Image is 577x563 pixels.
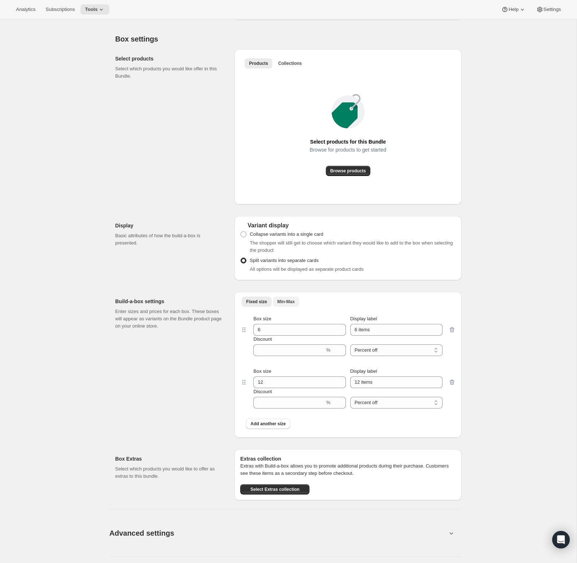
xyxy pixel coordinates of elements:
[12,4,40,15] button: Analytics
[115,65,223,80] p: Select which products you would like offer in this Bundle.
[250,231,323,237] span: Collapse variants into a single card
[81,4,109,15] button: Tools
[497,4,530,15] button: Help
[250,266,363,272] span: All options will be displayed as separate product cards
[246,419,290,429] button: Add another size
[115,455,223,462] h2: Box Extras
[115,465,223,480] p: Select which products you would like to offer as extras to this bundle.
[253,316,271,321] span: Box size
[278,60,302,66] span: Collections
[115,35,461,43] h2: Box settings
[330,168,366,174] span: Browse products
[253,376,335,388] input: Box size
[310,137,386,147] span: Select products for this Bundle
[240,222,456,229] div: Variant display
[240,455,456,462] h6: Extras collection
[240,484,309,494] button: Select Extras collection
[552,531,570,548] div: Open Intercom Messenger
[350,324,443,336] input: Display label
[109,527,174,539] span: Advanced settings
[115,222,223,229] h2: Display
[115,298,223,305] h2: Build-a-box settings
[543,7,561,12] span: Settings
[250,258,319,263] span: Split variants into separate cards
[240,462,456,477] p: Extras with Build-a-box allows you to promote additional products during their purchase. Customer...
[350,368,377,374] span: Display label
[253,324,335,336] input: Box size
[326,347,331,353] span: %
[253,368,271,374] span: Box size
[105,519,451,547] button: Advanced settings
[85,7,98,12] span: Tools
[250,421,286,427] span: Add another size
[115,232,223,247] p: Basic attributes of how the build-a-box is presented.
[277,299,295,305] span: Min-Max
[508,7,518,12] span: Help
[250,240,453,253] span: The shopper will still get to choose which variant they would like to add to the box when selecti...
[46,7,75,12] span: Subscriptions
[326,400,331,405] span: %
[253,336,272,342] span: Discount
[115,308,223,330] p: Enter sizes and prices for each box. These boxes will appear as variants on the Bundle product pa...
[253,389,272,394] span: Discount
[350,316,377,321] span: Display label
[326,166,370,176] button: Browse products
[310,145,386,155] span: Browse for products to get started
[115,55,223,62] h2: Select products
[350,376,443,388] input: Display label
[249,60,268,66] span: Products
[246,299,267,305] span: Fixed size
[250,486,300,492] span: Select Extras collection
[532,4,565,15] button: Settings
[41,4,79,15] button: Subscriptions
[16,7,35,12] span: Analytics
